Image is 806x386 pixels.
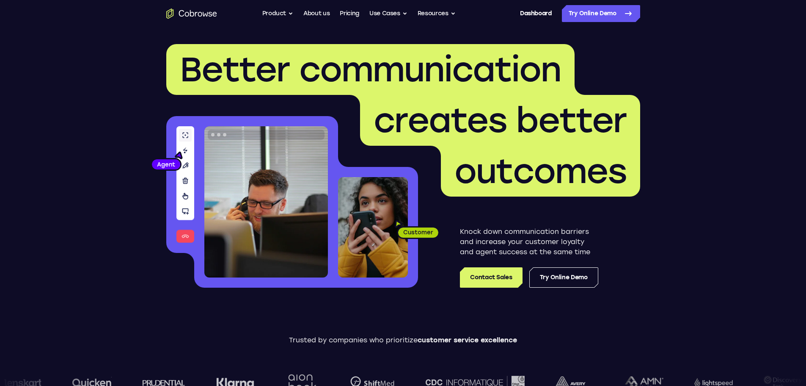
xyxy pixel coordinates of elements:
[562,5,640,22] a: Try Online Demo
[460,227,598,257] p: Knock down communication barriers and increase your customer loyalty and agent success at the sam...
[460,267,522,288] a: Contact Sales
[204,126,328,278] img: A customer support agent talking on the phone
[166,8,217,19] a: Go to the home page
[340,5,359,22] a: Pricing
[262,5,294,22] button: Product
[520,5,552,22] a: Dashboard
[369,5,407,22] button: Use Cases
[139,379,182,386] img: prudential
[374,100,627,141] span: creates better
[303,5,330,22] a: About us
[529,267,598,288] a: Try Online Demo
[180,49,561,90] span: Better communication
[338,177,408,278] img: A customer holding their phone
[454,151,627,192] span: outcomes
[418,336,517,344] span: customer service excellence
[418,5,456,22] button: Resources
